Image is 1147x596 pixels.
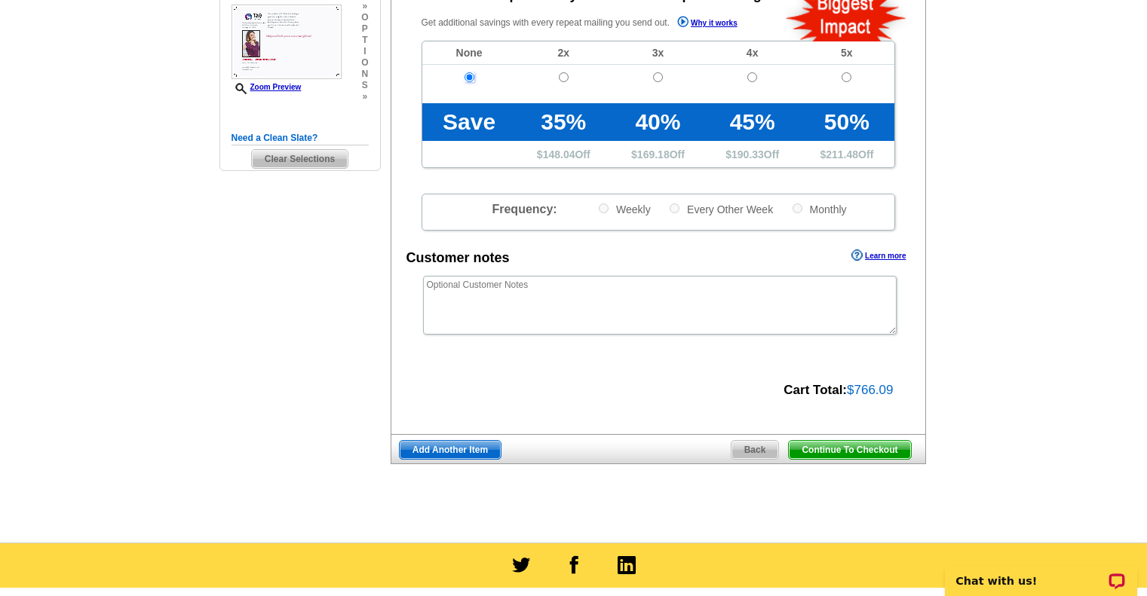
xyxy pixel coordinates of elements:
[705,41,799,65] td: 4x
[361,23,368,35] span: p
[400,441,501,459] span: Add Another Item
[597,202,651,216] label: Weekly
[935,549,1147,596] iframe: LiveChat chat widget
[637,148,670,160] span: 169.18
[361,1,368,12] span: »
[252,150,348,168] span: Clear Selections
[670,203,679,213] input: Every Other Week
[232,83,302,91] a: Zoom Preview
[731,440,780,460] a: Back
[361,91,368,102] span: »
[731,441,779,459] span: Back
[799,103,894,141] td: 50%
[232,131,369,145] h5: Need a Clean Slate?
[543,148,575,160] span: 148.04
[705,141,799,167] td: $ Off
[793,203,802,213] input: Monthly
[826,148,858,160] span: 211.48
[851,249,906,261] a: Learn more
[361,12,368,23] span: o
[361,57,368,69] span: o
[784,383,847,397] strong: Cart Total:
[791,202,847,216] label: Monthly
[599,203,609,213] input: Weekly
[517,41,611,65] td: 2x
[517,103,611,141] td: 35%
[668,202,773,216] label: Every Other Week
[847,383,893,397] span: $766.09
[731,148,764,160] span: 190.33
[361,35,368,46] span: t
[517,141,611,167] td: $ Off
[361,69,368,80] span: n
[406,248,510,268] div: Customer notes
[399,440,501,460] a: Add Another Item
[799,141,894,167] td: $ Off
[611,103,705,141] td: 40%
[611,41,705,65] td: 3x
[492,203,557,215] span: Frequency:
[232,5,342,79] img: small-thumb.jpg
[799,41,894,65] td: 5x
[677,16,738,32] a: Why it works
[705,103,799,141] td: 45%
[611,141,705,167] td: $ Off
[422,14,770,32] p: Get additional savings with every repeat mailing you send out.
[361,80,368,91] span: s
[422,41,517,65] td: None
[422,103,517,141] td: Save
[789,441,910,459] span: Continue To Checkout
[361,46,368,57] span: i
